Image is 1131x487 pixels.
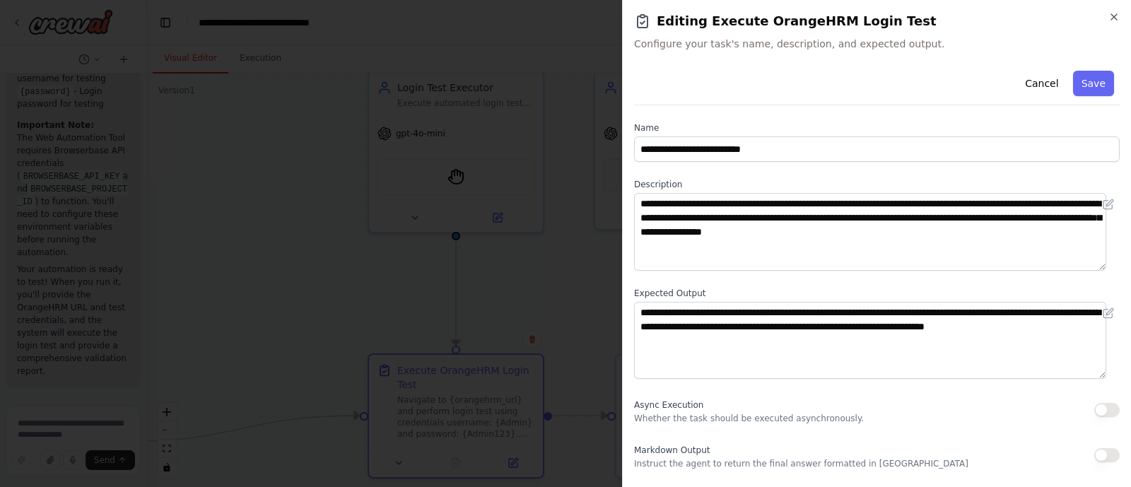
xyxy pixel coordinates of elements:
span: Async Execution [634,400,703,410]
h2: Editing Execute OrangeHRM Login Test [634,11,1120,31]
label: Expected Output [634,288,1120,299]
span: Configure your task's name, description, and expected output. [634,37,1120,51]
button: Save [1073,71,1114,96]
button: Cancel [1016,71,1067,96]
span: Markdown Output [634,445,710,455]
label: Name [634,122,1120,134]
button: Open in editor [1100,305,1117,322]
p: Whether the task should be executed asynchronously. [634,413,864,424]
p: Instruct the agent to return the final answer formatted in [GEOGRAPHIC_DATA] [634,458,968,469]
label: Description [634,179,1120,190]
button: Open in editor [1100,196,1117,213]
